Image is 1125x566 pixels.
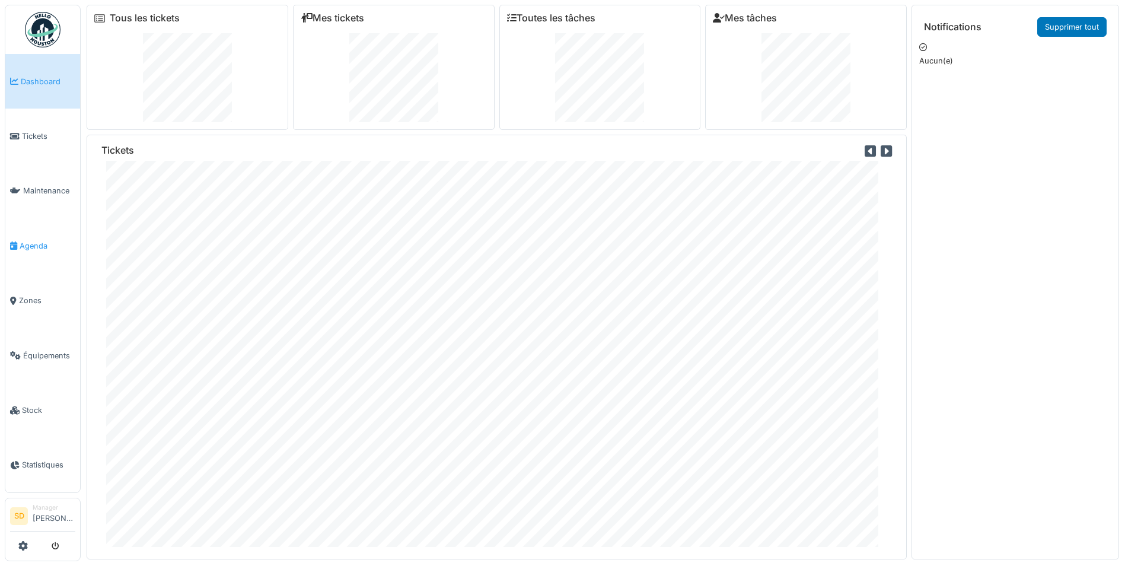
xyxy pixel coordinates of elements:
[23,350,75,361] span: Équipements
[101,145,134,156] h6: Tickets
[22,459,75,470] span: Statistiques
[33,503,75,529] li: [PERSON_NAME]
[919,55,1111,66] p: Aucun(e)
[23,185,75,196] span: Maintenance
[110,12,180,24] a: Tous les tickets
[19,295,75,306] span: Zones
[5,54,80,109] a: Dashboard
[713,12,777,24] a: Mes tâches
[924,21,981,33] h6: Notifications
[5,218,80,273] a: Agenda
[5,164,80,218] a: Maintenance
[10,507,28,525] li: SD
[301,12,364,24] a: Mes tickets
[25,12,60,47] img: Badge_color-CXgf-gQk.svg
[5,438,80,492] a: Statistiques
[5,383,80,437] a: Stock
[5,274,80,328] a: Zones
[5,109,80,163] a: Tickets
[10,503,75,532] a: SD Manager[PERSON_NAME]
[1037,17,1107,37] a: Supprimer tout
[20,240,75,252] span: Agenda
[33,503,75,512] div: Manager
[22,131,75,142] span: Tickets
[21,76,75,87] span: Dashboard
[507,12,595,24] a: Toutes les tâches
[22,405,75,416] span: Stock
[5,328,80,383] a: Équipements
